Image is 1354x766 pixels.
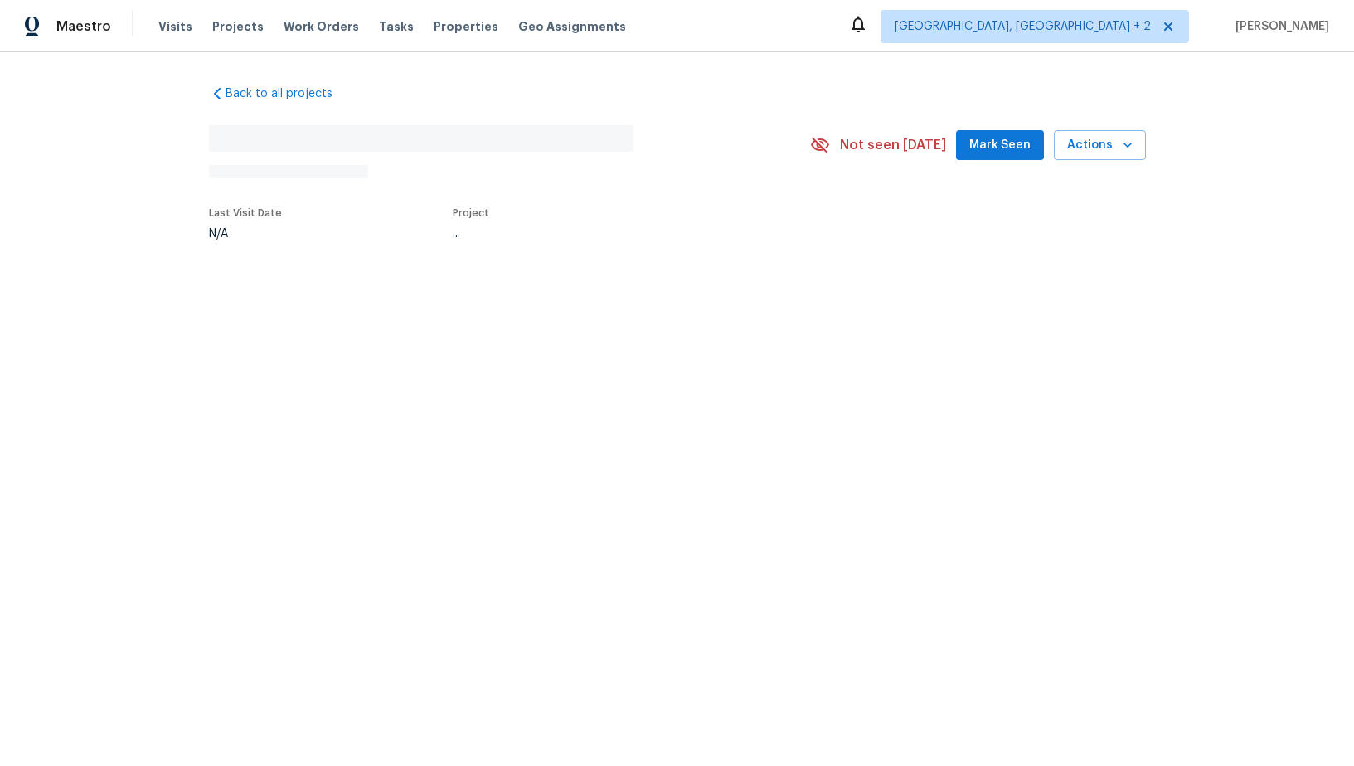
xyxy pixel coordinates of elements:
span: Geo Assignments [518,18,626,35]
button: Mark Seen [956,130,1044,161]
span: Properties [434,18,498,35]
span: Tasks [379,21,414,32]
a: Back to all projects [209,85,368,102]
span: [PERSON_NAME] [1229,18,1329,35]
span: Project [453,208,489,218]
span: Maestro [56,18,111,35]
span: Mark Seen [969,135,1031,156]
span: Actions [1067,135,1133,156]
span: Last Visit Date [209,208,282,218]
div: ... [453,228,771,240]
div: N/A [209,228,282,240]
span: Visits [158,18,192,35]
span: Projects [212,18,264,35]
button: Actions [1054,130,1146,161]
span: Work Orders [284,18,359,35]
span: [GEOGRAPHIC_DATA], [GEOGRAPHIC_DATA] + 2 [895,18,1151,35]
span: Not seen [DATE] [840,137,946,153]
